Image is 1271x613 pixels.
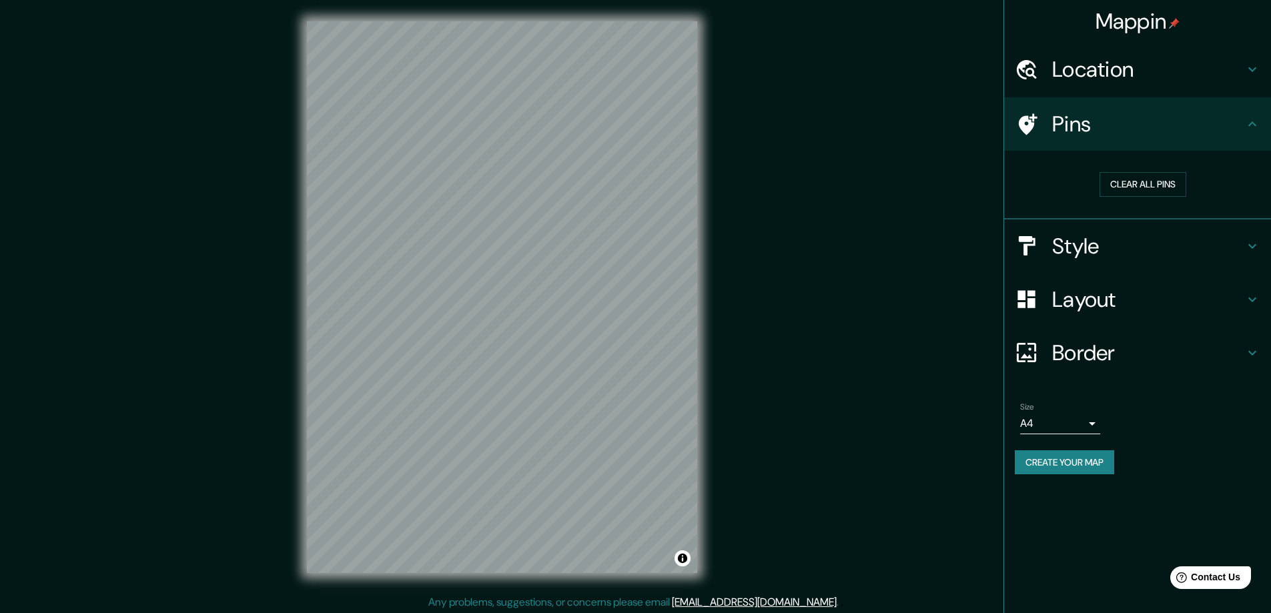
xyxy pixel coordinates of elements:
button: Create your map [1015,450,1114,475]
div: Pins [1004,97,1271,151]
div: Border [1004,326,1271,380]
h4: Border [1052,340,1244,366]
div: . [841,594,843,610]
h4: Pins [1052,111,1244,137]
a: [EMAIL_ADDRESS][DOMAIN_NAME] [672,595,837,609]
label: Size [1020,401,1034,412]
canvas: Map [307,21,697,573]
h4: Layout [1052,286,1244,313]
div: Style [1004,219,1271,273]
iframe: Help widget launcher [1152,561,1256,598]
h4: Location [1052,56,1244,83]
div: Layout [1004,273,1271,326]
div: A4 [1020,413,1100,434]
h4: Mappin [1096,8,1180,35]
img: pin-icon.png [1169,18,1180,29]
p: Any problems, suggestions, or concerns please email . [428,594,839,610]
div: . [839,594,841,610]
button: Toggle attribution [675,550,691,566]
h4: Style [1052,233,1244,259]
button: Clear all pins [1100,172,1186,197]
div: Location [1004,43,1271,96]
